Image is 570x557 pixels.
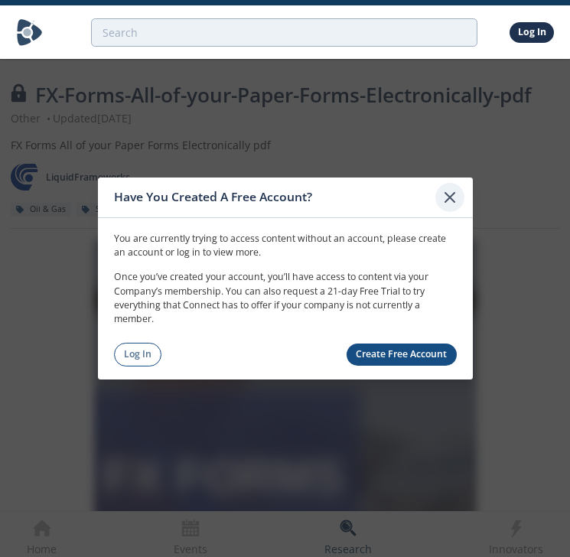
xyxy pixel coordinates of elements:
p: Once you’ve created your account, you’ll have access to content via your Company’s membership. Yo... [114,270,457,327]
p: You are currently trying to access content without an account, please create an account or log in... [114,231,457,259]
div: Have You Created A Free Account? [114,183,436,212]
a: Log In [114,343,162,366]
a: Create Free Account [347,344,457,366]
img: Home [16,19,43,46]
a: Log In [510,22,554,42]
input: Advanced Search [91,18,477,47]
